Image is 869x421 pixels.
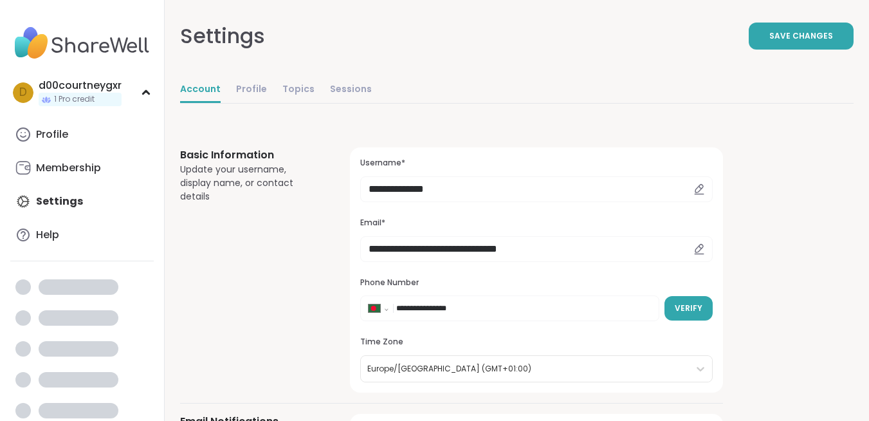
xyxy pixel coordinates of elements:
a: Help [10,220,154,250]
a: Topics [282,77,315,103]
h3: Phone Number [360,277,713,288]
a: Sessions [330,77,372,103]
a: Account [180,77,221,103]
h3: Username* [360,158,713,169]
img: ShareWell Nav Logo [10,21,154,66]
span: Verify [675,303,702,314]
a: Membership [10,153,154,183]
div: Profile [36,127,68,142]
a: Profile [236,77,267,103]
div: Membership [36,161,101,175]
h3: Email* [360,218,713,229]
span: d [19,84,27,101]
div: Update your username, display name, or contact details [180,163,319,203]
button: Save Changes [749,23,854,50]
a: Profile [10,119,154,150]
button: Verify [664,296,713,321]
span: 1 Pro credit [54,94,95,105]
div: d00courtneygxr [39,79,122,93]
div: Help [36,228,59,242]
h3: Basic Information [180,147,319,163]
div: Settings [180,21,265,51]
span: Save Changes [769,30,833,42]
h3: Time Zone [360,337,713,348]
